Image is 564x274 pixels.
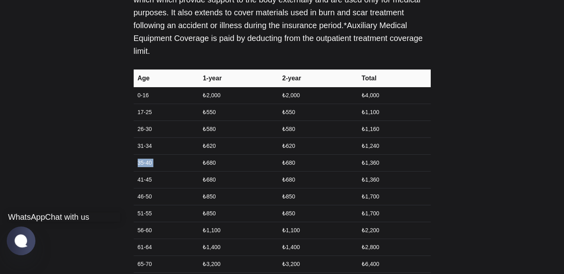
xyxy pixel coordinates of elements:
td: ₺6,400 [357,256,431,272]
td: ₺680 [277,171,357,188]
td: ₺850 [198,205,277,222]
td: 17-25 [134,104,198,121]
td: ₺850 [277,188,357,205]
td: ₺1,360 [357,154,431,171]
td: ₺2,000 [198,87,277,104]
td: 41-45 [134,171,198,188]
td: ₺620 [277,137,357,154]
td: ₺3,200 [198,256,277,272]
td: ₺580 [277,121,357,137]
td: 61-64 [134,239,198,256]
td: ₺1,700 [357,188,431,205]
th: Total [357,70,431,87]
td: 65-70 [134,256,198,272]
th: 1-year [198,70,277,87]
td: ₺1,700 [357,205,431,222]
td: ₺1,100 [198,222,277,239]
td: ₺1,240 [357,137,431,154]
td: 46-50 [134,188,198,205]
td: 26-30 [134,121,198,137]
td: ₺680 [277,154,357,171]
td: ₺3,200 [277,256,357,272]
td: ₺1,360 [357,171,431,188]
th: 2-year [277,70,357,87]
td: ₺550 [277,104,357,121]
td: ₺850 [198,188,277,205]
a: WhatsApp [8,213,45,221]
td: ₺2,800 [357,239,431,256]
td: ₺2,000 [277,87,357,104]
jdiv: Chat with us [45,213,89,221]
td: ₺680 [198,171,277,188]
td: 51-55 [134,205,198,222]
td: 31-34 [134,137,198,154]
td: ₺580 [198,121,277,137]
td: ₺1,400 [198,239,277,256]
td: ₺680 [198,154,277,171]
td: ₺620 [198,137,277,154]
td: ₺1,160 [357,121,431,137]
td: 0-16 [134,87,198,104]
td: 35-40 [134,154,198,171]
td: ₺1,100 [277,222,357,239]
td: ₺1,400 [277,239,357,256]
td: ₺4,000 [357,87,431,104]
td: ₺550 [198,104,277,121]
td: ₺2,200 [357,222,431,239]
td: ₺850 [277,205,357,222]
th: Age [134,70,198,87]
td: 56-60 [134,222,198,239]
td: ₺1,100 [357,104,431,121]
